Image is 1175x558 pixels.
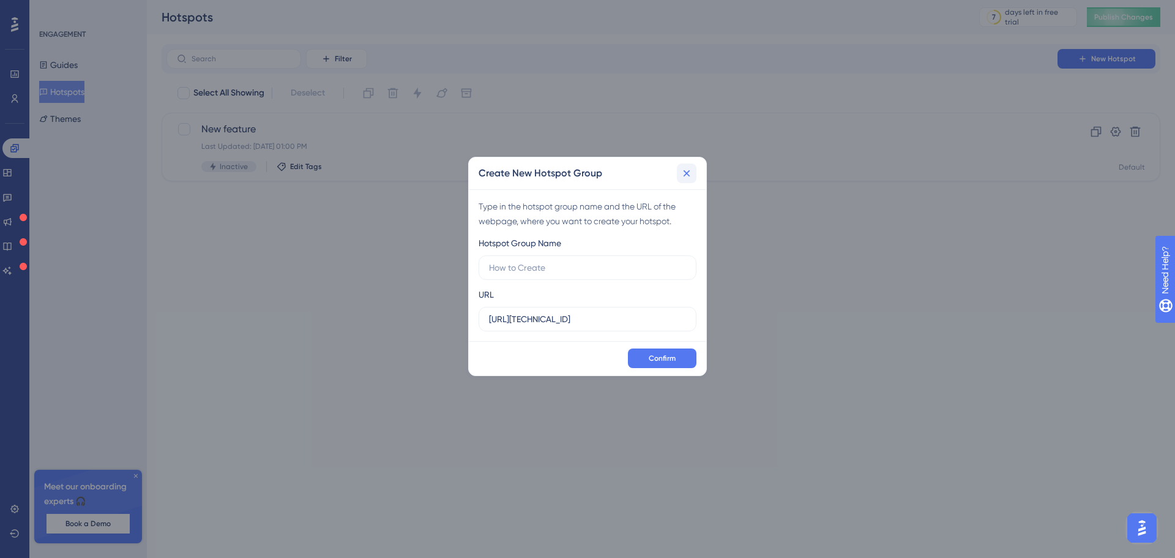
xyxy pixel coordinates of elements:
[479,199,696,228] div: Type in the hotspot group name and the URL of the webpage, where you want to create your hotspot.
[649,353,676,363] span: Confirm
[489,312,686,326] input: https://www.example.com
[479,287,494,302] div: URL
[479,166,602,181] h2: Create New Hotspot Group
[479,236,561,251] div: Hotspot Group Name
[1124,510,1160,546] iframe: UserGuiding AI Assistant Launcher
[489,261,686,274] input: How to Create
[29,3,76,18] span: Need Help?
